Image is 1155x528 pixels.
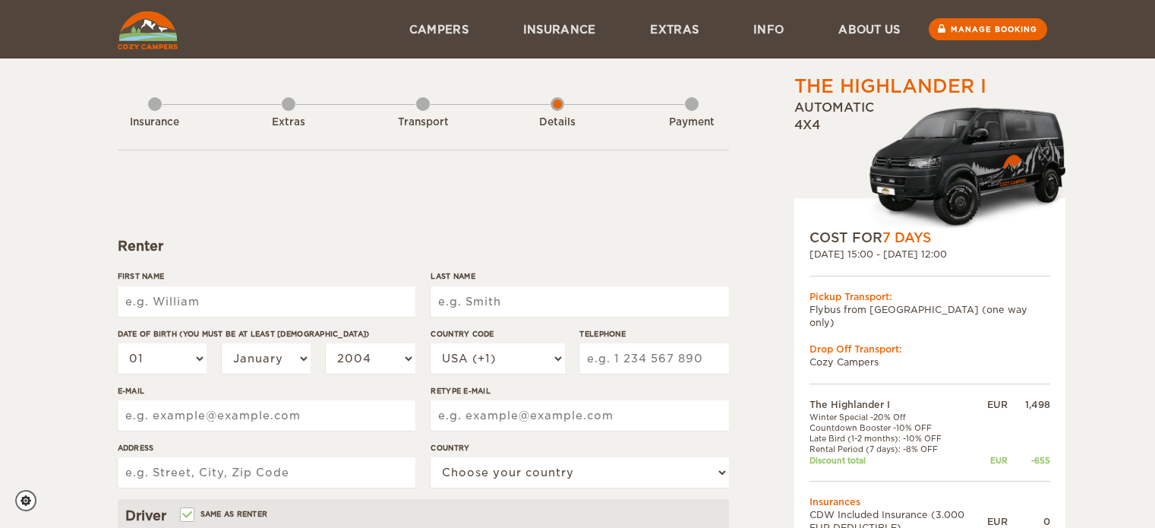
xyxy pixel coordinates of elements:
label: Same as renter [181,507,268,521]
div: Transport [381,115,465,130]
input: Same as renter [181,511,191,521]
span: 7 Days [882,230,931,245]
label: First Name [118,270,415,282]
label: Retype E-mail [431,385,728,397]
label: Date of birth (You must be at least [DEMOGRAPHIC_DATA]) [118,328,415,340]
div: Driver [125,507,721,525]
div: -655 [1008,455,1050,466]
input: e.g. Smith [431,286,728,317]
td: Insurances [809,495,1050,508]
label: E-mail [118,385,415,397]
div: Renter [118,237,729,255]
input: e.g. example@example.com [431,400,728,431]
img: Cozy Campers [118,11,178,49]
img: Cozy-3.png [855,104,1065,229]
div: 0 [1008,515,1050,528]
td: Discount total [809,455,987,466]
a: Manage booking [929,18,1047,40]
div: EUR [987,515,1008,528]
label: Address [118,442,415,454]
div: Drop Off Transport: [809,343,1050,356]
input: e.g. example@example.com [118,400,415,431]
td: Winter Special -20% Off [809,412,987,422]
div: Extras [247,115,330,130]
input: e.g. William [118,286,415,317]
div: 1,498 [1008,398,1050,411]
td: Late Bird (1-2 months): -10% OFF [809,433,987,444]
div: EUR [987,398,1008,411]
td: The Highlander I [809,398,987,411]
label: Country [431,442,728,454]
div: Pickup Transport: [809,290,1050,303]
div: Automatic 4x4 [794,100,1065,229]
label: Last Name [431,270,728,282]
input: e.g. Street, City, Zip Code [118,457,415,488]
td: Rental Period (7 days): -8% OFF [809,444,987,454]
div: [DATE] 15:00 - [DATE] 12:00 [809,248,1050,261]
div: Details [516,115,599,130]
div: The Highlander I [794,74,986,100]
a: Cookie settings [15,490,46,511]
div: COST FOR [809,229,1050,247]
td: Cozy Campers [809,356,1050,368]
label: Telephone [579,328,728,340]
div: Payment [650,115,734,130]
td: Countdown Booster -10% OFF [809,422,987,433]
div: EUR [987,455,1008,466]
td: Flybus from [GEOGRAPHIC_DATA] (one way only) [809,303,1050,329]
input: e.g. 1 234 567 890 [579,343,728,374]
div: Insurance [113,115,197,130]
label: Country Code [431,328,564,340]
